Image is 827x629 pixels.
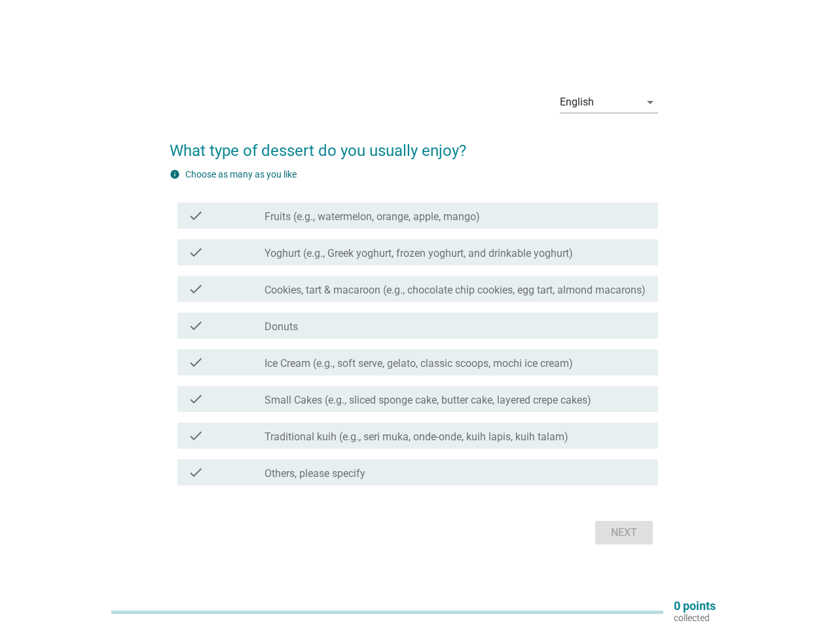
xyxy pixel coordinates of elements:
[265,394,591,407] label: Small Cakes (e.g., sliced sponge cake, butter cake, layered crepe cakes)
[560,96,594,108] div: English
[265,210,480,223] label: Fruits (e.g., watermelon, orange, apple, mango)
[170,126,658,162] h2: What type of dessert do you usually enjoy?
[265,357,573,370] label: Ice Cream (e.g., soft serve, gelato, classic scoops, mochi ice cream)
[170,169,180,180] i: info
[265,430,568,444] label: Traditional kuih (e.g., seri muka, onde-onde, kuih lapis, kuih talam)
[188,391,204,407] i: check
[188,318,204,334] i: check
[674,612,716,624] p: collected
[188,281,204,297] i: check
[188,428,204,444] i: check
[188,208,204,223] i: check
[265,467,365,480] label: Others, please specify
[188,244,204,260] i: check
[674,600,716,612] p: 0 points
[185,169,297,180] label: Choose as many as you like
[188,354,204,370] i: check
[265,284,646,297] label: Cookies, tart & macaroon (e.g., chocolate chip cookies, egg tart, almond macarons)
[265,320,298,334] label: Donuts
[642,94,658,110] i: arrow_drop_down
[188,465,204,480] i: check
[265,247,573,260] label: Yoghurt (e.g., Greek yoghurt, frozen yoghurt, and drinkable yoghurt)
